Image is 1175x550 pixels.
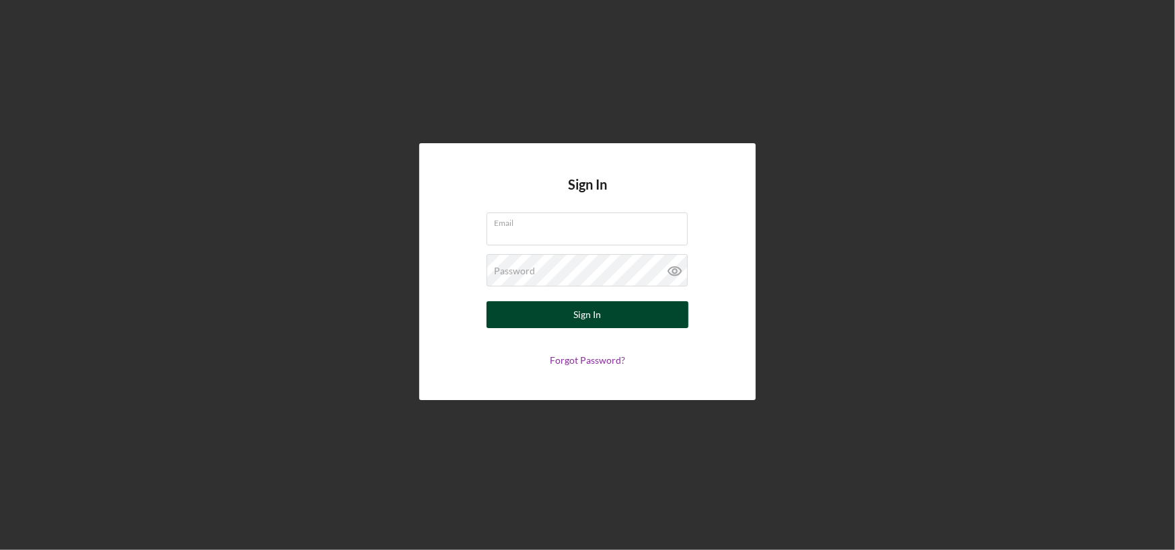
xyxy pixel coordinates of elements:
[550,354,625,366] a: Forgot Password?
[568,177,607,212] h4: Sign In
[487,301,688,328] button: Sign In
[494,213,688,228] label: Email
[574,301,602,328] div: Sign In
[494,266,535,276] label: Password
